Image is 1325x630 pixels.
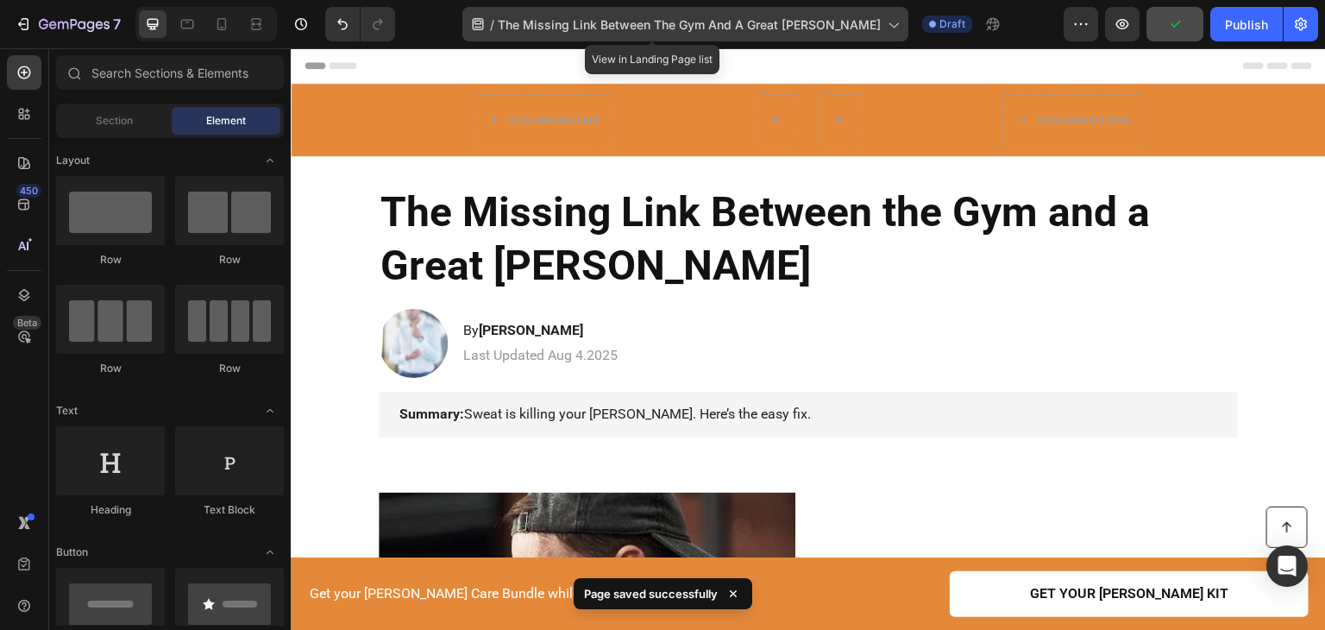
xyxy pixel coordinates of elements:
div: Row [175,252,284,268]
p: Last Updated Aug 4.2025 [173,299,327,317]
div: Row [56,361,165,376]
span: Draft [939,16,965,32]
input: Search Sections & Elements [56,55,284,90]
span: Toggle open [256,539,284,566]
p: 7 [113,14,121,35]
strong: [PERSON_NAME] [188,274,292,290]
strong: The Missing Link Between the Gym and a Great [PERSON_NAME] [90,139,859,242]
a: GET YOUR [PERSON_NAME] KIT [659,523,1018,569]
span: Button [56,545,88,560]
div: Drop element here [747,65,838,79]
h2: By [171,272,329,293]
strong: Summary: [109,357,173,374]
p: GET YOUR [PERSON_NAME] KIT [739,537,938,555]
p: Sweat is killing your [PERSON_NAME]. Here’s the easy fix. [109,357,926,375]
div: Open Intercom Messenger [1266,545,1308,587]
img: gempages_578014683148059589-3ebb67e4-f68c-459e-9ac2-4a7af95a3b04.jpg [88,261,157,330]
div: Heading [56,502,165,518]
span: Text [56,403,78,419]
div: 450 [16,184,41,198]
span: / [490,16,494,34]
div: Beta [13,316,41,330]
span: Section [96,113,133,129]
div: Publish [1225,16,1268,34]
div: Row [175,361,284,376]
div: Row [56,252,165,268]
div: Drop element here [217,65,309,79]
p: Page saved successfully [584,585,718,602]
span: Toggle open [256,147,284,174]
iframe: Design area [291,48,1325,630]
div: Text Block [175,502,284,518]
span: Toggle open [256,397,284,425]
button: Publish [1210,7,1283,41]
span: Layout [56,153,90,168]
div: Undo/Redo [325,7,395,41]
span: Element [206,113,246,129]
button: 7 [7,7,129,41]
span: The Missing Link Between The Gym And A Great [PERSON_NAME] [498,16,881,34]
